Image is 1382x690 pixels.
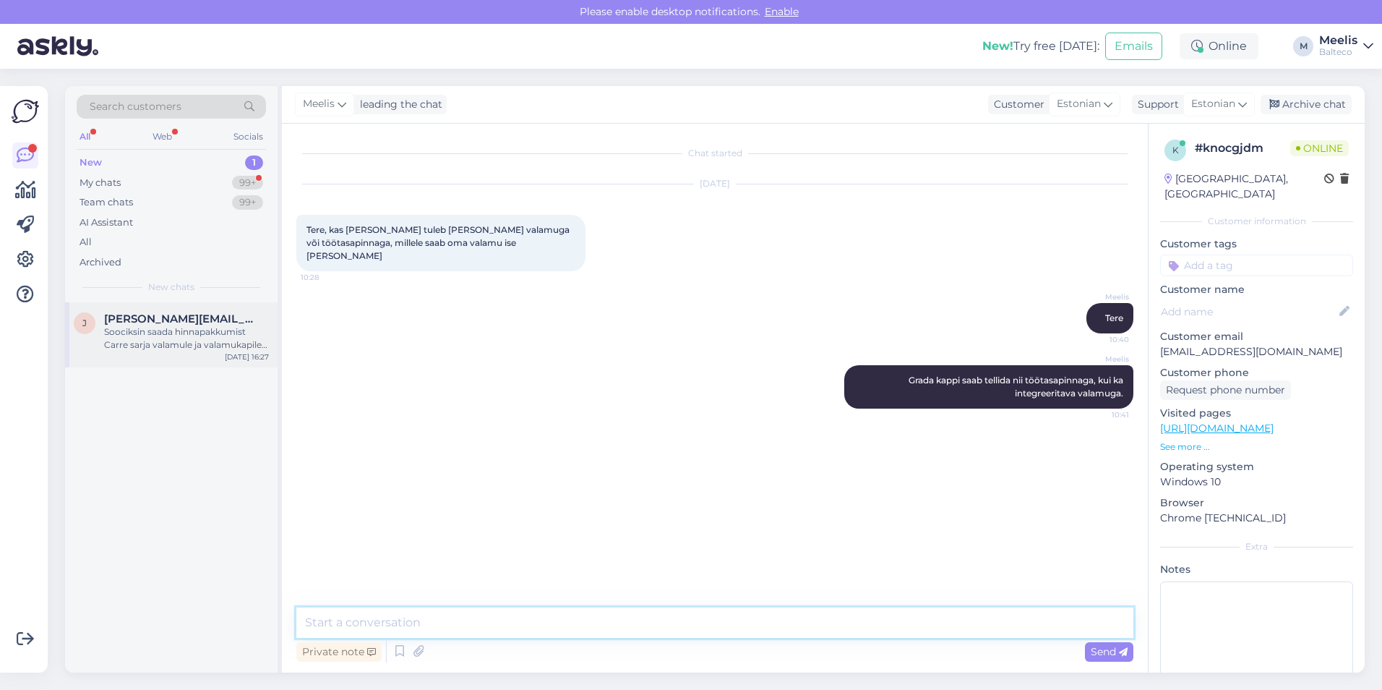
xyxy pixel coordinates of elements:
[303,96,335,112] span: Meelis
[1057,96,1101,112] span: Estonian
[1290,140,1349,156] span: Online
[1160,282,1353,297] p: Customer name
[1091,645,1128,658] span: Send
[1075,409,1129,420] span: 10:41
[80,195,133,210] div: Team chats
[296,642,382,662] div: Private note
[1160,237,1353,252] p: Customer tags
[982,38,1099,55] div: Try free [DATE]:
[296,147,1133,160] div: Chat started
[1105,33,1162,60] button: Emails
[1160,495,1353,511] p: Browser
[1319,35,1357,46] div: Meelis
[80,216,133,230] div: AI Assistant
[1160,329,1353,344] p: Customer email
[1180,33,1258,59] div: Online
[1075,354,1129,365] span: Meelis
[1160,215,1353,228] div: Customer information
[909,375,1125,399] span: Grada kappi saab tellida nii töötasapinnaga, kui ka integreeritava valamuga.
[354,97,442,112] div: leading the chat
[1160,365,1353,380] p: Customer phone
[1132,97,1179,112] div: Support
[104,325,269,352] div: Soociksin saada hinnapakkumist Carre sarja valamule ja valamukapile. Tume tammespoon valamu 64 cm
[1160,406,1353,421] p: Visited pages
[1160,344,1353,359] p: [EMAIL_ADDRESS][DOMAIN_NAME]
[12,98,39,125] img: Askly Logo
[1160,380,1291,400] div: Request phone number
[1160,474,1353,490] p: Windows 10
[1164,171,1324,202] div: [GEOGRAPHIC_DATA], [GEOGRAPHIC_DATA]
[1195,140,1290,157] div: # knocgjdm
[232,176,263,190] div: 99+
[1161,304,1336,320] input: Add name
[296,177,1133,190] div: [DATE]
[80,156,102,170] div: New
[1075,334,1129,345] span: 10:40
[1319,46,1357,58] div: Balteco
[225,352,269,362] div: [DATE] 16:27
[1105,312,1123,323] span: Tere
[1160,459,1353,474] p: Operating system
[1261,95,1352,114] div: Archive chat
[1160,422,1274,435] a: [URL][DOMAIN_NAME]
[90,99,181,114] span: Search customers
[104,312,254,325] span: jurgenson.margit@gmail.com
[245,156,263,170] div: 1
[988,97,1044,112] div: Customer
[148,281,194,294] span: New chats
[1172,145,1179,156] span: k
[1191,96,1235,112] span: Estonian
[760,5,803,18] span: Enable
[82,318,87,328] span: j
[80,255,121,270] div: Archived
[1293,36,1313,56] div: M
[306,224,572,261] span: Tere, kas [PERSON_NAME] tuleb [PERSON_NAME] valamuga või töötasapinnaga, millele saab oma valamu ...
[150,127,175,146] div: Web
[80,235,92,250] div: All
[232,195,263,210] div: 99+
[301,272,355,283] span: 10:28
[982,39,1013,53] b: New!
[231,127,266,146] div: Socials
[1160,255,1353,276] input: Add a tag
[1319,35,1373,58] a: MeelisBalteco
[1160,440,1353,453] p: See more ...
[80,176,121,190] div: My chats
[77,127,93,146] div: All
[1160,562,1353,577] p: Notes
[1075,291,1129,302] span: Meelis
[1160,540,1353,553] div: Extra
[1160,511,1353,526] p: Chrome [TECHNICAL_ID]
